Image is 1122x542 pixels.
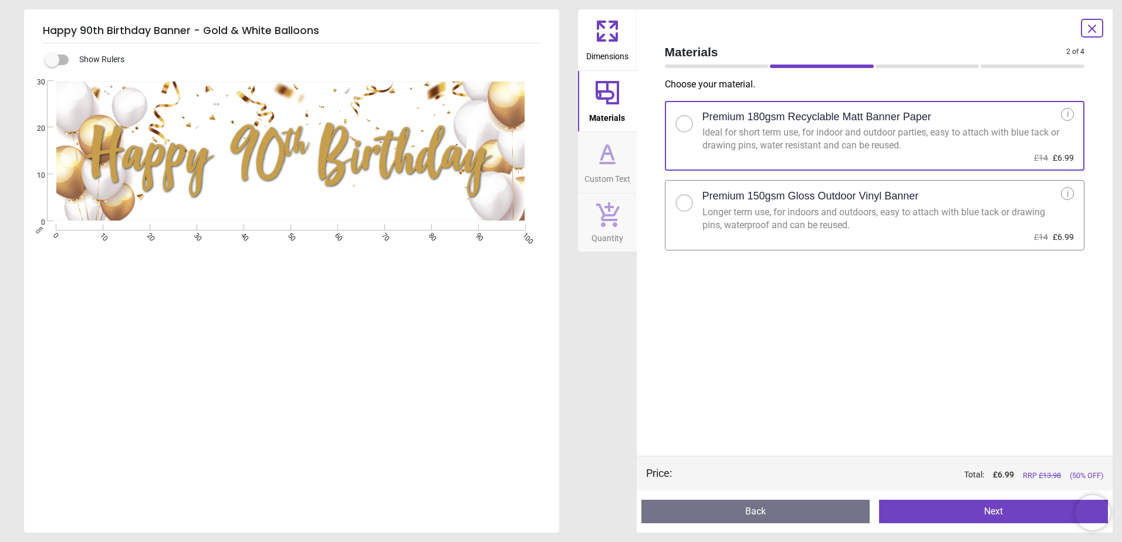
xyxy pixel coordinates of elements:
[879,500,1108,523] button: Next
[23,218,45,228] span: 0
[998,470,1014,479] span: 6.99
[43,19,540,43] h5: Happy 90th Birthday Banner - Gold & White Balloons
[23,171,45,181] span: 10
[1023,470,1061,481] span: RRP
[520,231,528,239] span: 100
[589,107,625,124] span: Materials
[586,45,628,63] span: Dimensions
[51,231,59,239] span: 0
[578,9,637,70] button: Dimensions
[646,466,672,480] div: Price :
[702,206,1062,232] div: Longer term use, for indoors and outdoors, easy to attach with blue tack or drawing pins, waterpr...
[1061,187,1074,200] div: i
[1070,470,1103,481] span: (50% OFF)
[1039,471,1061,480] span: £ 13.98
[1066,47,1084,57] span: 2 of 4
[702,126,1062,153] div: Ideal for short term use, for indoor and outdoor parties, easy to attach with blue tack or drawin...
[144,231,152,239] span: 20
[34,225,45,235] span: cm
[285,231,293,239] span: 50
[1061,108,1074,121] div: i
[690,469,1104,481] div: Total:
[1034,232,1048,242] span: £14
[584,168,630,185] span: Custom Text
[592,227,623,245] span: Quantity
[1034,153,1048,162] span: £14
[23,124,45,134] span: 20
[578,132,637,193] button: Custom Text
[1053,232,1074,242] span: £6.99
[702,189,919,204] h2: Premium 150gsm Gloss Outdoor Vinyl Banner
[578,71,637,132] button: Materials
[332,231,340,239] span: 60
[702,110,931,124] h2: Premium 180gsm Recyclable Matt Banner Paper
[473,231,481,239] span: 90
[238,231,246,239] span: 40
[665,43,1067,60] span: Materials
[379,231,387,239] span: 70
[97,231,105,239] span: 10
[578,194,637,252] button: Quantity
[1053,153,1074,162] span: £6.99
[191,231,199,239] span: 30
[426,231,434,239] span: 80
[52,53,559,67] div: Show Rulers
[641,500,870,523] button: Back
[1075,495,1110,530] iframe: Brevo live chat
[665,78,1094,91] p: Choose your material .
[23,77,45,87] span: 30
[993,469,1014,481] span: £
